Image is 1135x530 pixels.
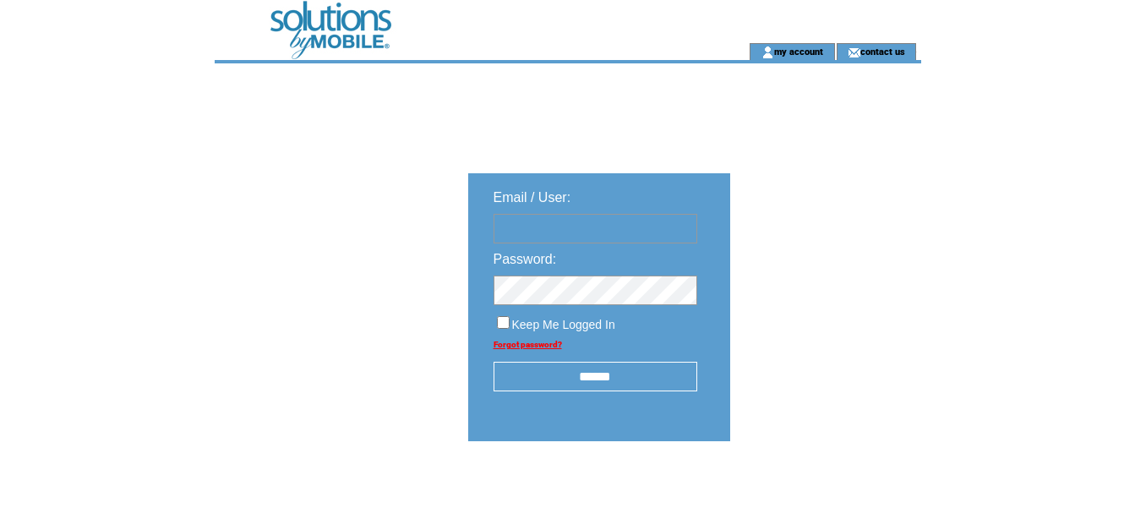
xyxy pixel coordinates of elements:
[494,340,562,349] a: Forgot password?
[494,190,571,205] span: Email / User:
[779,484,864,505] img: transparent.png;jsessionid=B0C2A3E1F1F04C307C95E4F761C621FA
[848,46,860,59] img: contact_us_icon.gif;jsessionid=B0C2A3E1F1F04C307C95E4F761C621FA
[774,46,823,57] a: my account
[761,46,774,59] img: account_icon.gif;jsessionid=B0C2A3E1F1F04C307C95E4F761C621FA
[494,252,557,266] span: Password:
[860,46,905,57] a: contact us
[512,318,615,331] span: Keep Me Logged In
